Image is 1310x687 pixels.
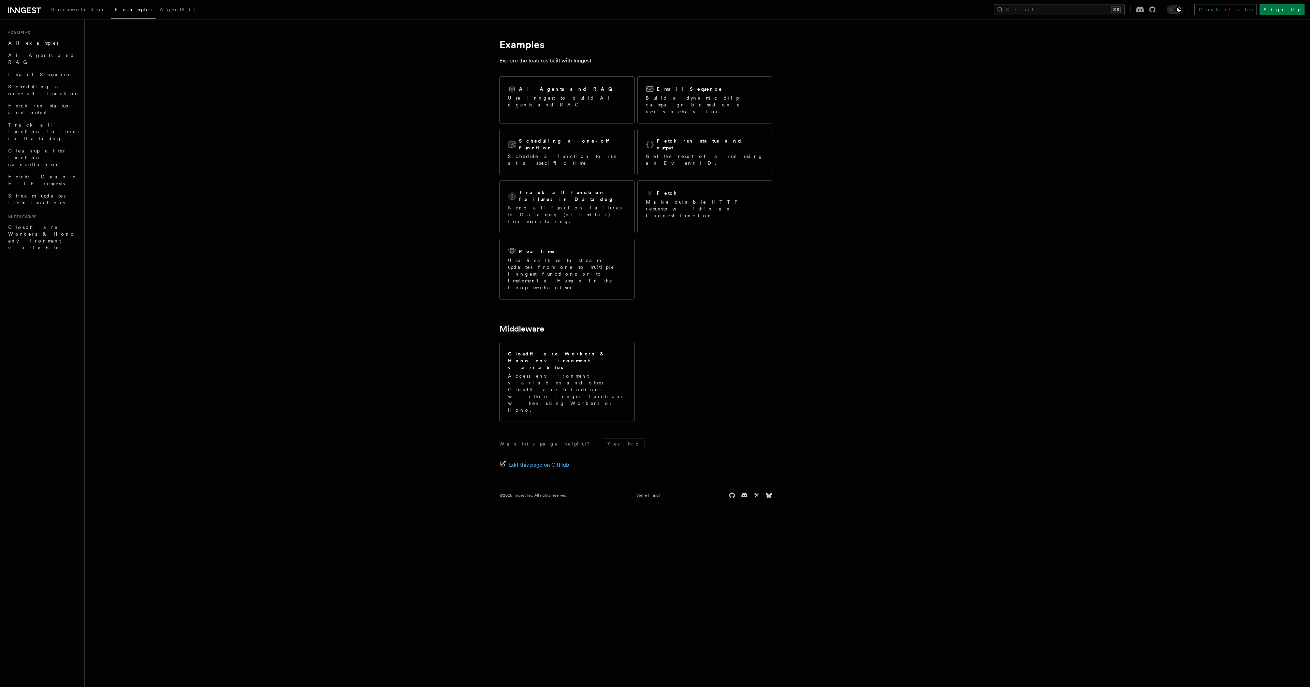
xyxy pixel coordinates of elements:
[519,137,626,151] h2: Scheduling a one-off function
[508,204,626,225] p: Send all function failures to Datadog (or similar) for monitoring.
[8,103,68,115] span: Fetch run status and output
[50,7,107,12] span: Documentation
[499,76,635,123] a: AI Agents and RAGUse Inngest to build AI agents and RAG.
[603,439,624,449] button: Yes
[499,460,569,470] a: Edit this page on GitHub
[8,193,65,205] span: Stream updates from functions
[637,180,772,233] a: FetchMake durable HTTP requests within an Inngest function.
[46,2,111,18] a: Documentation
[8,84,80,96] span: Scheduling a one-off function
[8,40,58,46] span: All examples
[657,86,723,92] h2: Email Sequence
[499,342,635,422] a: Cloudflare Workers & Hono environment variablesAccess environment variables and other Cloudflare ...
[156,2,200,18] a: AgentKit
[5,30,30,35] span: Examples
[646,199,764,219] p: Make durable HTTP requests within an Inngest function.
[519,248,555,255] h2: Realtime
[499,38,772,50] h1: Examples
[1111,6,1121,13] kbd: ⌘K
[499,56,772,65] p: Explore the features built with Inngest:
[508,153,626,166] p: Schedule a function to run at a specific time.
[5,171,80,190] a: Fetch: Durable HTTP requests
[160,7,196,12] span: AgentKit
[5,145,80,171] a: Cleanup after function cancellation
[8,148,67,167] span: Cleanup after function cancellation
[624,439,644,449] button: No
[8,122,78,141] span: Track all function failures in Datadog
[1167,5,1183,14] button: Toggle dark mode
[519,189,626,203] h2: Track all function failures in Datadog
[519,86,616,92] h2: AI Agents and RAG
[499,493,567,498] div: © 2025 Inngest Inc. All rights reserved.
[8,174,76,186] span: Fetch: Durable HTTP requests
[508,257,626,291] p: Use Realtime to stream updates from one to multiple Inngest functions or to implement a Human in ...
[5,81,80,100] a: Scheduling a one-off function
[499,129,635,175] a: Scheduling a one-off functionSchedule a function to run at a specific time.
[657,137,764,151] h2: Fetch run status and output
[5,49,80,68] a: AI Agents and RAG
[499,440,595,447] p: Was this page helpful?
[637,76,772,123] a: Email SequenceBuild a dynamic drip campaign based on a user's behavior.
[637,129,772,175] a: Fetch run status and outputGet the result of a run using an Event ID.
[508,372,626,413] p: Access environment variables and other Cloudflare bindings within Inngest functions when using Wo...
[5,214,37,220] span: Middleware
[8,224,75,250] span: Cloudflare Workers & Hono environment variables
[5,37,80,49] a: All examples
[646,94,764,115] p: Build a dynamic drip campaign based on a user's behavior.
[499,180,635,233] a: Track all function failures in DatadogSend all function failures to Datadog (or similar) for moni...
[646,153,764,166] p: Get the result of a run using an Event ID.
[509,460,569,470] span: Edit this page on GitHub
[499,324,544,334] a: Middleware
[5,119,80,145] a: Track all function failures in Datadog
[636,493,660,498] a: We're hiring!
[5,190,80,209] a: Stream updates from functions
[1194,4,1257,15] a: Contact sales
[8,72,71,77] span: Email Sequence
[657,190,678,196] h2: Fetch
[8,53,75,65] span: AI Agents and RAG
[508,94,626,108] p: Use Inngest to build AI agents and RAG.
[508,350,626,371] h2: Cloudflare Workers & Hono environment variables
[115,7,151,12] span: Examples
[5,221,80,254] a: Cloudflare Workers & Hono environment variables
[5,100,80,119] a: Fetch run status and output
[111,2,156,19] a: Examples
[499,239,635,299] a: RealtimeUse Realtime to stream updates from one to multiple Inngest functions or to implement a H...
[1260,4,1305,15] a: Sign Up
[5,68,80,81] a: Email Sequence
[994,4,1125,15] button: Search...⌘K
